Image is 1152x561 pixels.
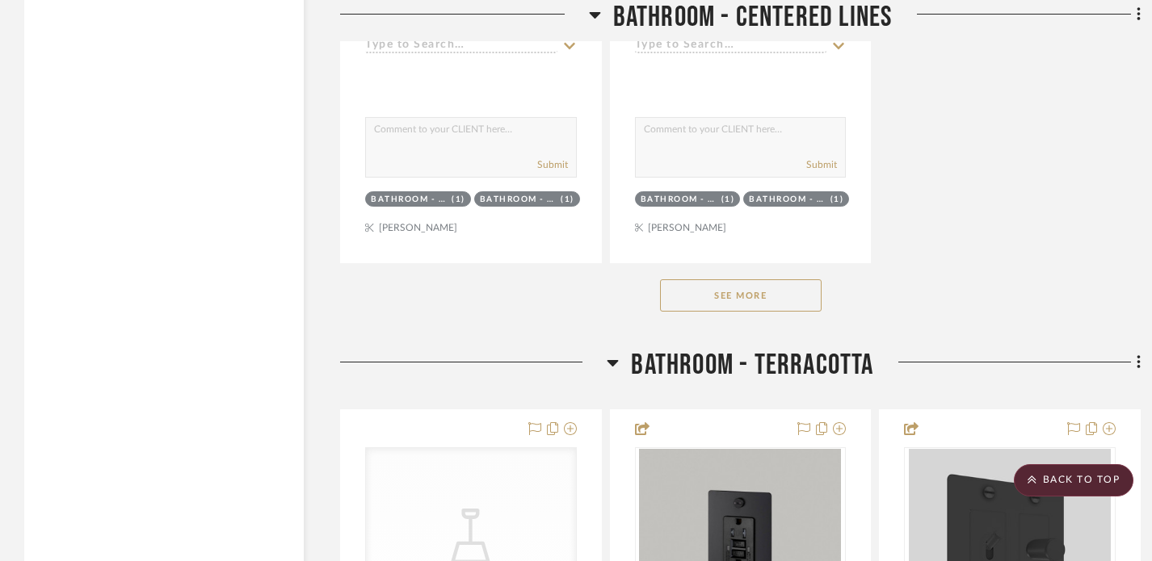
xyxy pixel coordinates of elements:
div: Bathroom - wavy tiles [749,194,826,206]
div: (1) [452,194,465,206]
div: (1) [830,194,844,206]
div: Bathroom - Centered Lines [371,194,448,206]
input: Type to Search… [635,39,827,54]
button: Submit [806,157,837,172]
scroll-to-top-button: BACK TO TOP [1014,464,1133,496]
span: Bathroom - Terracotta [631,348,873,383]
div: Bathroom - wavy tiles [480,194,557,206]
button: See More [660,279,822,312]
div: Bathroom - Centered Lines [641,194,717,206]
div: (1) [721,194,735,206]
button: Submit [537,157,568,172]
input: Type to Search… [365,39,557,54]
div: (1) [561,194,574,206]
